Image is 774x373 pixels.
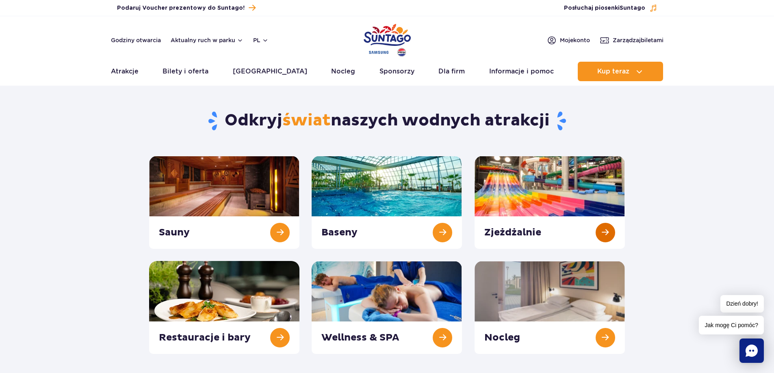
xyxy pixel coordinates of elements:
a: Godziny otwarcia [111,36,161,44]
a: Zarządzajbiletami [600,35,663,45]
span: Jak mogę Ci pomóc? [699,316,764,334]
a: Dla firm [438,62,465,81]
a: Park of Poland [364,20,411,58]
a: Mojekonto [547,35,590,45]
button: Posłuchaj piosenkiSuntago [564,4,657,12]
span: Moje konto [560,36,590,44]
span: Podaruj Voucher prezentowy do Suntago! [117,4,245,12]
a: Atrakcje [111,62,139,81]
button: Kup teraz [578,62,663,81]
a: Informacje i pomoc [489,62,554,81]
a: Bilety i oferta [163,62,208,81]
span: Kup teraz [597,68,629,75]
div: Chat [739,339,764,363]
a: [GEOGRAPHIC_DATA] [233,62,307,81]
span: Suntago [620,5,645,11]
span: Posłuchaj piosenki [564,4,645,12]
span: świat [282,110,331,131]
h1: Odkryj naszych wodnych atrakcji [149,110,625,132]
span: Zarządzaj biletami [613,36,663,44]
a: Podaruj Voucher prezentowy do Suntago! [117,2,256,13]
a: Sponsorzy [379,62,414,81]
a: Nocleg [331,62,355,81]
span: Dzień dobry! [720,295,764,313]
button: Aktualny ruch w parku [171,37,243,43]
button: pl [253,36,269,44]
